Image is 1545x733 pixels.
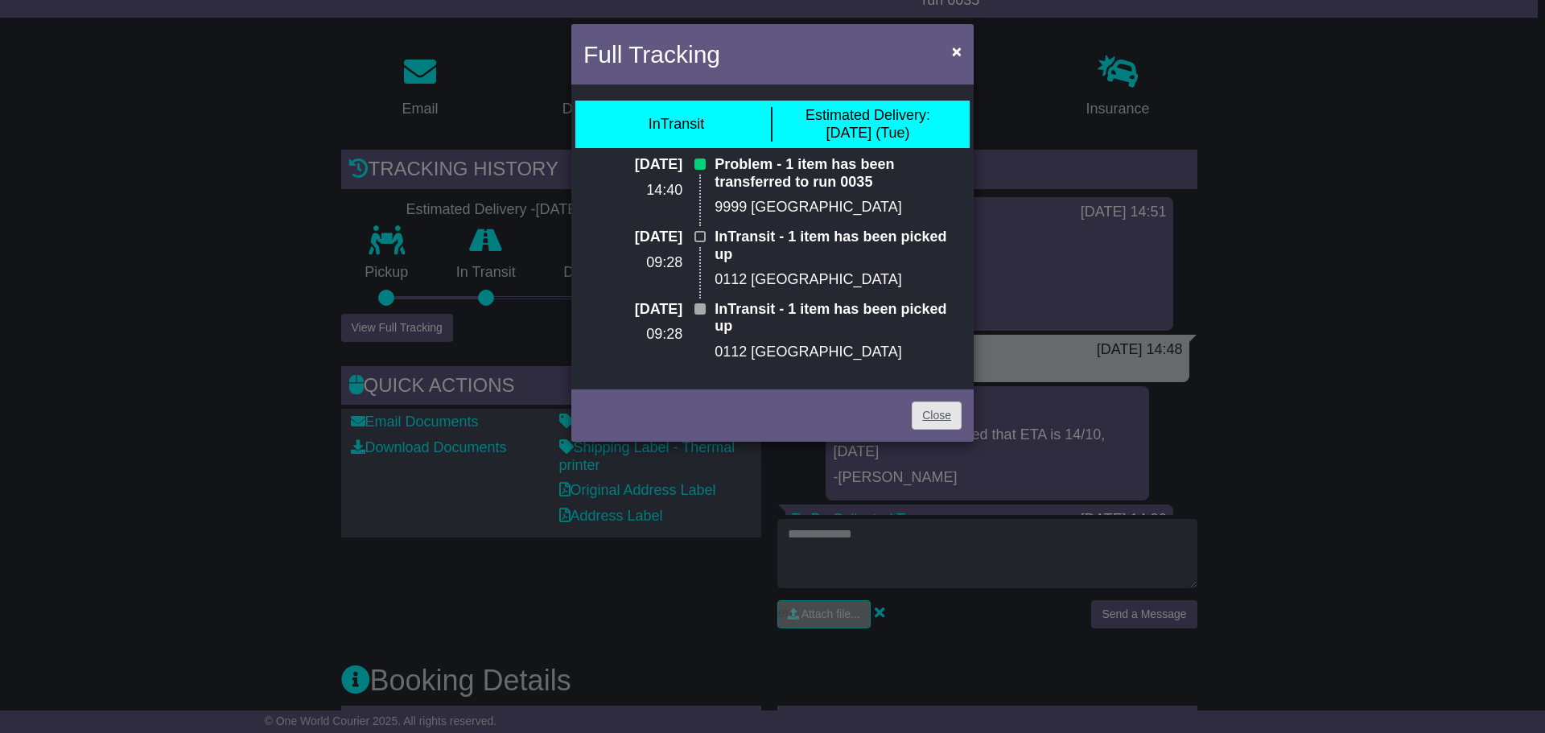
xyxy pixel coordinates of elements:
[952,42,962,60] span: ×
[805,107,930,142] div: [DATE] (Tue)
[715,344,962,361] p: 0112 [GEOGRAPHIC_DATA]
[583,182,682,200] p: 14:40
[583,36,720,72] h4: Full Tracking
[583,301,682,319] p: [DATE]
[805,107,930,123] span: Estimated Delivery:
[583,254,682,272] p: 09:28
[715,229,962,263] p: InTransit - 1 item has been picked up
[715,301,962,336] p: InTransit - 1 item has been picked up
[649,116,704,134] div: InTransit
[583,326,682,344] p: 09:28
[912,402,962,430] a: Close
[715,199,962,216] p: 9999 [GEOGRAPHIC_DATA]
[583,156,682,174] p: [DATE]
[715,156,962,191] p: Problem - 1 item has been transferred to run 0035
[715,271,962,289] p: 0112 [GEOGRAPHIC_DATA]
[944,35,970,68] button: Close
[583,229,682,246] p: [DATE]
